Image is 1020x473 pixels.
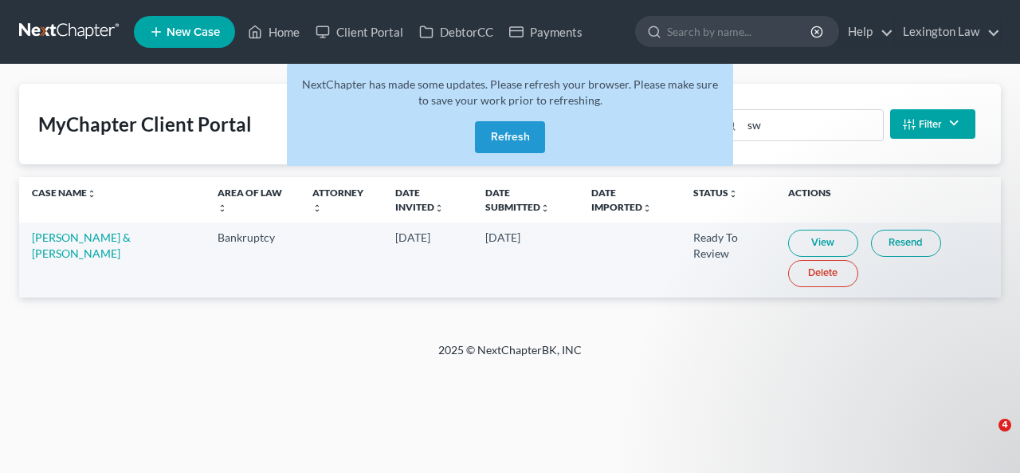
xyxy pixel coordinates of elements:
span: New Case [167,26,220,38]
i: unfold_more [642,203,652,213]
a: Date Submittedunfold_more [485,187,550,212]
i: unfold_more [87,189,96,199]
a: Attorneyunfold_more [312,187,363,212]
span: NextChapter has made some updates. Please refresh your browser. Please make sure to save your wor... [302,77,718,107]
span: [DATE] [485,231,520,244]
a: Home [240,18,308,46]
i: unfold_more [540,203,550,213]
td: Ready To Review [681,223,775,297]
a: Payments [501,18,590,46]
button: Refresh [475,121,545,153]
div: MyChapter Client Portal [38,112,252,137]
span: 4 [998,419,1011,432]
td: Bankruptcy [205,223,300,297]
input: Search... [742,110,883,140]
a: Help [840,18,893,46]
i: unfold_more [312,203,322,213]
iframe: Intercom live chat [966,419,1004,457]
a: Case Nameunfold_more [32,187,96,199]
a: DebtorCC [411,18,501,46]
a: Client Portal [308,18,411,46]
input: Search by name... [667,17,813,46]
a: [PERSON_NAME] & [PERSON_NAME] [32,231,131,260]
span: [DATE] [395,231,430,244]
i: unfold_more [434,203,444,213]
a: Date Importedunfold_more [591,187,652,212]
a: Lexington Law [895,18,1000,46]
div: 2025 © NextChapterBK, INC [56,342,964,371]
a: Area of Lawunfold_more [218,187,282,212]
button: Filter [890,109,975,139]
a: Statusunfold_more [693,187,738,199]
i: unfold_more [218,203,227,213]
a: Date Invitedunfold_more [395,187,444,212]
